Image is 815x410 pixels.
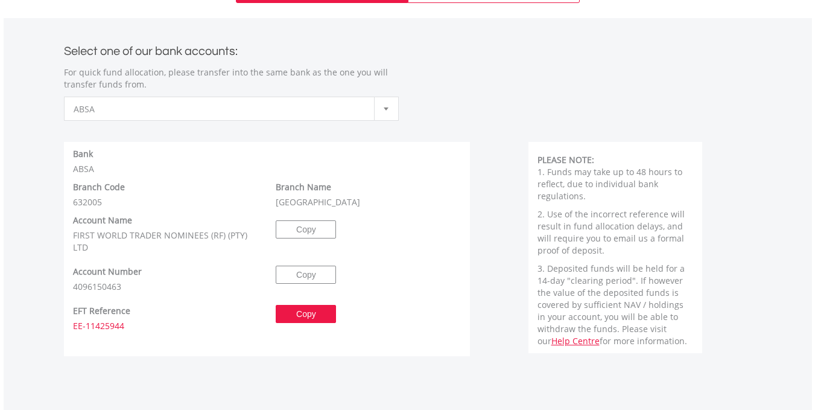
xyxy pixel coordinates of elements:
[64,66,399,91] p: For quick fund allocation, please transfer into the same bank as the one you will transfer funds ...
[73,181,125,193] label: Branch Code
[276,266,336,284] button: Copy
[538,154,594,165] b: PLEASE NOTE:
[276,181,331,193] label: Branch Name
[73,320,124,332] span: EE-11425944
[276,305,336,323] button: Copy
[73,281,121,292] span: 4096150463
[73,266,142,278] label: Account Number
[538,166,694,202] p: 1. Funds may take up to 48 hours to reflect, due to individual bank regulations.
[74,97,371,121] span: ABSA
[538,263,694,347] p: 3. Deposited funds will be held for a 14-day "clearing period". If however the value of the depos...
[551,335,600,347] a: Help Centre
[73,148,93,160] label: Bank
[267,181,470,208] div: [GEOGRAPHIC_DATA]
[73,229,258,254] p: FIRST WORLD TRADER NOMINEES (RF) (PTY) LTD
[276,220,336,239] button: Copy
[64,148,471,175] div: ABSA
[538,208,694,257] p: 2. Use of the incorrect reference will result in fund allocation delays, and will require you to ...
[73,305,130,317] label: EFT Reference
[64,181,267,208] div: 632005
[73,214,132,226] label: Account Name
[64,41,238,57] label: Select one of our bank accounts:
